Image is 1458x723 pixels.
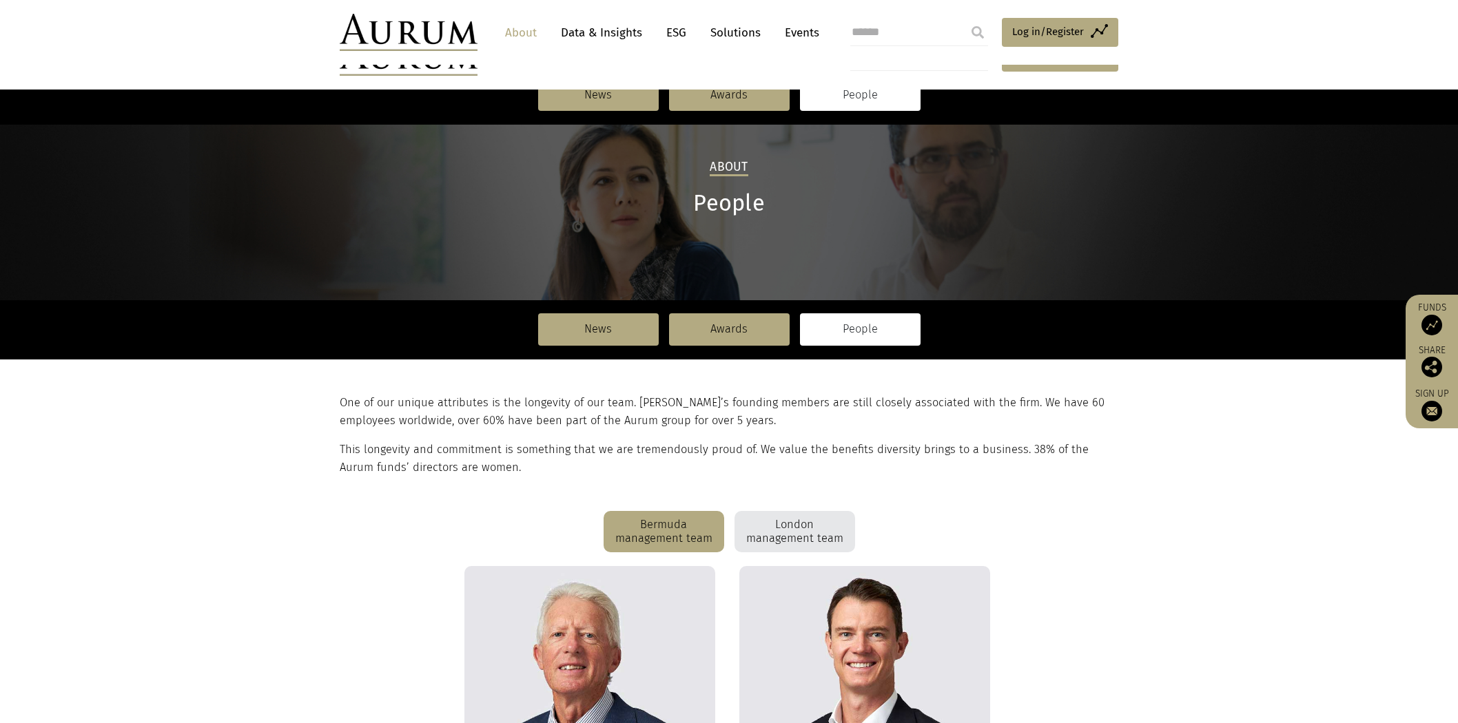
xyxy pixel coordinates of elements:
img: Access Funds [1421,315,1442,335]
a: People [800,313,921,345]
img: Aurum [340,14,478,51]
a: Data & Insights [554,20,649,45]
a: Funds [1413,302,1451,335]
a: Awards [669,79,790,111]
a: News [538,79,659,111]
a: Solutions [704,20,768,45]
a: About [498,20,544,45]
a: News [538,313,659,345]
p: This longevity and commitment is something that we are tremendously proud of. We value the benefi... [340,441,1115,477]
input: Submit [964,19,992,46]
div: London management team [735,511,855,552]
a: Sign up [1413,388,1451,421]
a: Awards [669,313,790,345]
a: Log in/Register [1002,18,1118,47]
p: One of our unique attributes is the longevity of our team. [PERSON_NAME]’s founding members are s... [340,394,1115,430]
img: Sign up to our newsletter [1421,401,1442,421]
h1: People [340,190,1118,217]
div: Bermuda management team [604,511,724,552]
span: Log in/Register [1012,23,1084,40]
img: Share this post [1421,357,1442,377]
div: Share [1413,346,1451,377]
a: ESG [659,20,693,45]
a: People [800,79,921,111]
a: Events [778,20,819,45]
h2: About [710,160,748,176]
